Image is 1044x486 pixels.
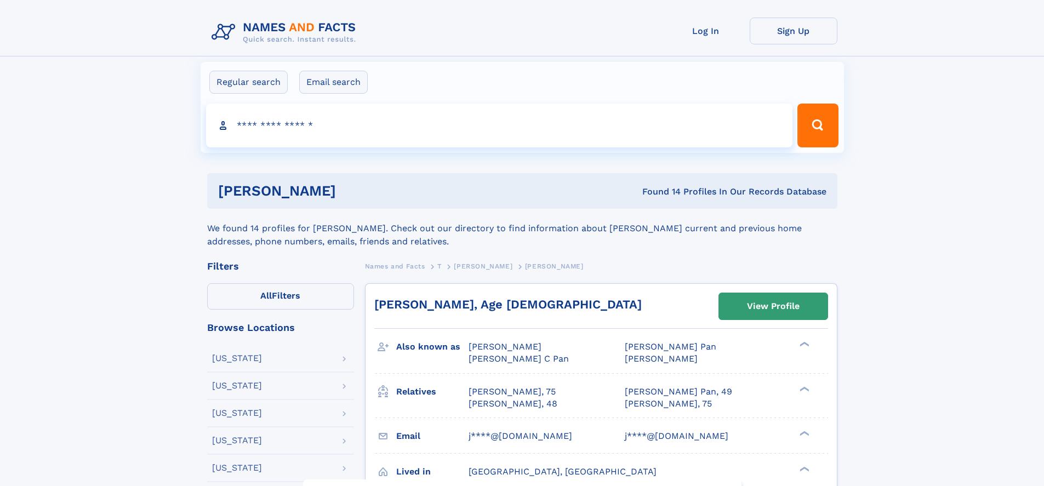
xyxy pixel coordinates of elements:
[207,18,365,47] img: Logo Names and Facts
[212,354,262,363] div: [US_STATE]
[212,409,262,418] div: [US_STATE]
[797,465,810,472] div: ❯
[469,466,657,477] span: [GEOGRAPHIC_DATA], [GEOGRAPHIC_DATA]
[454,259,512,273] a: [PERSON_NAME]
[396,382,469,401] h3: Relatives
[797,430,810,437] div: ❯
[207,261,354,271] div: Filters
[396,462,469,481] h3: Lived in
[719,293,828,319] a: View Profile
[469,398,557,410] a: [PERSON_NAME], 48
[437,262,442,270] span: T
[260,290,272,301] span: All
[212,381,262,390] div: [US_STATE]
[625,386,732,398] a: [PERSON_NAME] Pan, 49
[625,398,712,410] a: [PERSON_NAME], 75
[489,186,826,198] div: Found 14 Profiles In Our Records Database
[209,71,288,94] label: Regular search
[218,184,489,198] h1: [PERSON_NAME]
[207,323,354,333] div: Browse Locations
[212,464,262,472] div: [US_STATE]
[469,386,556,398] a: [PERSON_NAME], 75
[207,283,354,310] label: Filters
[396,427,469,445] h3: Email
[747,294,800,319] div: View Profile
[437,259,442,273] a: T
[469,353,569,364] span: [PERSON_NAME] C Pan
[625,353,698,364] span: [PERSON_NAME]
[469,341,541,352] span: [PERSON_NAME]
[797,385,810,392] div: ❯
[454,262,512,270] span: [PERSON_NAME]
[207,209,837,248] div: We found 14 profiles for [PERSON_NAME]. Check out our directory to find information about [PERSON...
[662,18,750,44] a: Log In
[396,338,469,356] h3: Also known as
[212,436,262,445] div: [US_STATE]
[750,18,837,44] a: Sign Up
[206,104,793,147] input: search input
[525,262,584,270] span: [PERSON_NAME]
[374,298,642,311] a: [PERSON_NAME], Age [DEMOGRAPHIC_DATA]
[625,341,716,352] span: [PERSON_NAME] Pan
[797,341,810,348] div: ❯
[797,104,838,147] button: Search Button
[299,71,368,94] label: Email search
[365,259,425,273] a: Names and Facts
